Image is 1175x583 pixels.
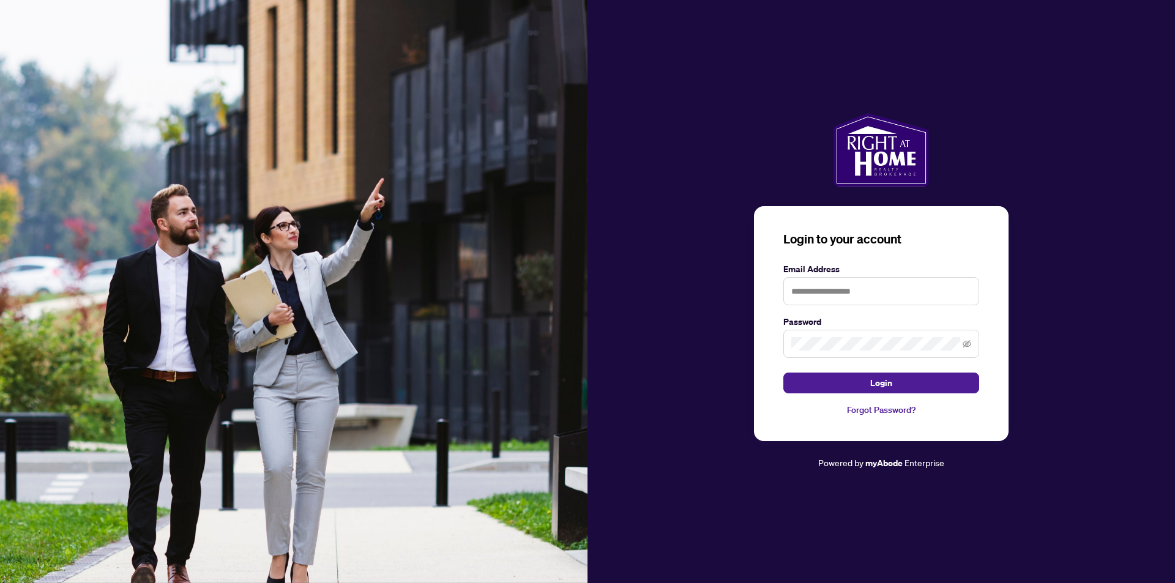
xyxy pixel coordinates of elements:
span: Enterprise [905,457,944,468]
span: Login [870,373,892,393]
span: eye-invisible [963,340,971,348]
label: Email Address [783,262,979,276]
button: Login [783,373,979,393]
a: Forgot Password? [783,403,979,417]
span: Powered by [818,457,864,468]
h3: Login to your account [783,231,979,248]
a: myAbode [865,456,903,470]
label: Password [783,315,979,329]
img: ma-logo [834,113,928,187]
